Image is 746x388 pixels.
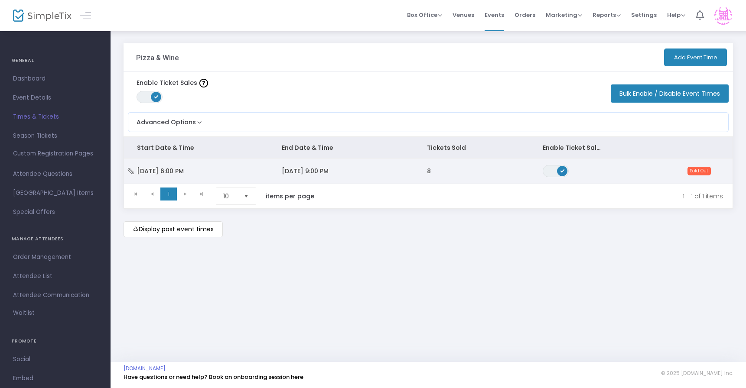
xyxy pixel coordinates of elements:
[269,137,414,158] th: End Date & Time
[13,188,98,199] span: [GEOGRAPHIC_DATA] Items
[13,168,98,180] span: Attendee Questions
[124,137,733,184] div: Data table
[515,4,535,26] span: Orders
[631,4,657,26] span: Settings
[13,92,98,103] span: Event Details
[546,11,582,19] span: Marketing
[611,84,729,103] button: Bulk Enable / Disable Event Times
[667,11,685,19] span: Help
[13,130,98,142] span: Season Tickets
[414,137,530,158] th: Tickets Sold
[223,192,237,200] span: 10
[13,354,98,365] span: Social
[199,79,208,87] img: question-mark
[240,188,252,204] button: Select
[530,137,617,158] th: Enable Ticket Sales
[332,188,723,205] kendo-pager-info: 1 - 1 of 1 items
[661,370,733,377] span: © 2025 [DOMAIN_NAME] Inc.
[13,271,98,282] span: Attendee List
[13,111,98,123] span: Times & Tickets
[124,137,269,158] th: Start Date & Time
[160,188,177,200] span: Page 1
[13,373,98,384] span: Embed
[664,48,727,66] button: Add Event Time
[593,11,621,19] span: Reports
[485,4,504,26] span: Events
[407,11,442,19] span: Box Office
[12,52,99,69] h4: GENERAL
[13,207,98,218] span: Special Offers
[13,290,98,301] span: Attendee Communication
[137,167,184,175] span: [DATE] 6:00 PM
[13,73,98,84] span: Dashboard
[687,167,711,175] span: Sold Out
[13,309,35,317] span: Waitlist
[124,221,223,237] m-button: Display past event times
[13,252,98,263] span: Order Management
[137,78,208,87] label: Enable Ticket Sales
[427,167,431,175] span: 8
[282,167,329,175] span: [DATE] 9:00 PM
[124,373,303,381] a: Have questions or need help? Book an onboarding session here
[154,94,159,99] span: ON
[453,4,474,26] span: Venues
[124,365,166,372] a: [DOMAIN_NAME]
[13,149,93,158] span: Custom Registration Pages
[128,113,204,127] button: Advanced Options
[266,192,314,200] label: items per page
[12,230,99,248] h4: MANAGE ATTENDEES
[136,53,179,62] h3: Pizza & Wine
[12,333,99,350] h4: PROMOTE
[560,168,565,172] span: ON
